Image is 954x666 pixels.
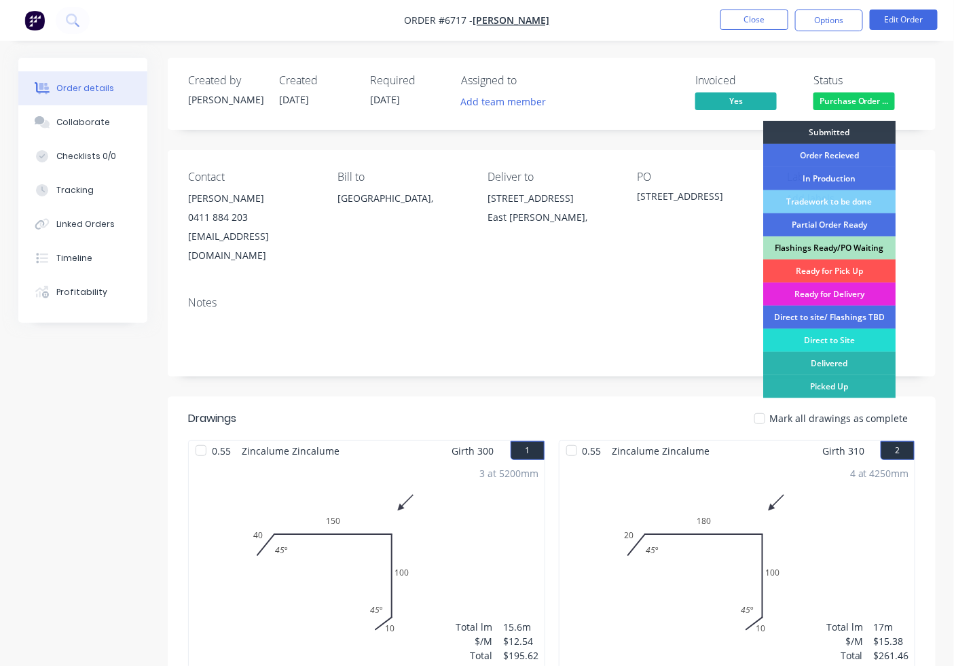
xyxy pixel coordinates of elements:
div: Linked Orders [56,218,115,230]
div: Checklists 0/0 [56,150,116,162]
div: Order Recieved [763,144,896,167]
div: Picked Up [763,375,896,398]
button: Edit Order [870,10,938,30]
button: Timeline [18,241,147,275]
div: Ready for Delivery [763,283,896,306]
div: [EMAIL_ADDRESS][DOMAIN_NAME] [188,227,316,265]
div: Partial Order Ready [763,213,896,236]
div: Collaborate [56,116,110,128]
div: Total lm [826,620,863,634]
button: Close [720,10,788,30]
button: Options [795,10,863,31]
div: Direct to Site [763,329,896,352]
div: Created by [188,74,263,87]
div: Deliver to [488,171,616,183]
button: Add team member [454,92,553,111]
div: Created [279,74,354,87]
div: $12.54 [504,634,539,648]
button: 1 [511,441,545,460]
button: Purchase Order ... [813,92,895,113]
div: Notes [188,296,915,309]
div: Invoiced [695,74,797,87]
div: $261.46 [874,648,909,663]
div: Tradework to be done [763,190,896,213]
div: Direct to site/ Flashings TBD [763,306,896,329]
div: 17m [874,620,909,634]
button: Profitability [18,275,147,309]
div: Total lm [456,620,493,634]
div: Profitability [56,286,107,298]
button: Checklists 0/0 [18,139,147,173]
span: 0.55 [206,441,236,461]
div: [STREET_ADDRESS] [488,189,616,208]
div: [PERSON_NAME] [188,92,263,107]
div: $/M [826,634,863,648]
div: [STREET_ADDRESS] [638,189,766,208]
span: [DATE] [279,93,309,106]
div: Ready for Pick Up [763,260,896,283]
div: [GEOGRAPHIC_DATA], [338,189,466,232]
div: Total [826,648,863,663]
div: [STREET_ADDRESS]East [PERSON_NAME], [488,189,616,232]
div: 4 at 4250mm [850,466,909,480]
div: Required [370,74,445,87]
span: Purchase Order ... [813,92,895,109]
div: $/M [456,634,493,648]
span: 0.55 [577,441,607,461]
div: Contact [188,171,316,183]
div: Status [813,74,915,87]
span: Yes [695,92,777,109]
button: Collaborate [18,105,147,139]
img: Factory [24,10,45,31]
span: Girth 300 [452,441,494,461]
span: [DATE] [370,93,400,106]
button: Tracking [18,173,147,207]
span: Zincalume Zincalume [236,441,345,461]
button: Linked Orders [18,207,147,241]
div: 15.6m [504,620,539,634]
div: Drawings [188,410,236,427]
div: Tracking [56,184,94,196]
span: Order #6717 - [405,14,473,27]
div: In Production [763,167,896,190]
div: Flashings Ready/PO Waiting [763,236,896,260]
div: Delivered [763,352,896,375]
div: 0411 884 203 [188,208,316,227]
div: Submitted [763,121,896,144]
span: Girth 310 [822,441,864,461]
div: 3 at 5200mm [480,466,539,480]
span: Zincalume Zincalume [607,441,716,461]
div: PO [638,171,766,183]
button: 2 [881,441,915,460]
div: Timeline [56,252,92,264]
div: [PERSON_NAME]0411 884 203[EMAIL_ADDRESS][DOMAIN_NAME] [188,189,316,265]
div: [GEOGRAPHIC_DATA], [338,189,466,208]
button: Order details [18,71,147,105]
div: Assigned to [461,74,597,87]
div: East [PERSON_NAME], [488,208,616,227]
div: $195.62 [504,648,539,663]
div: $15.38 [874,634,909,648]
button: Add team member [461,92,553,111]
a: [PERSON_NAME] [473,14,550,27]
div: Bill to [338,171,466,183]
div: Order details [56,82,114,94]
div: [PERSON_NAME] [188,189,316,208]
div: Total [456,648,493,663]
